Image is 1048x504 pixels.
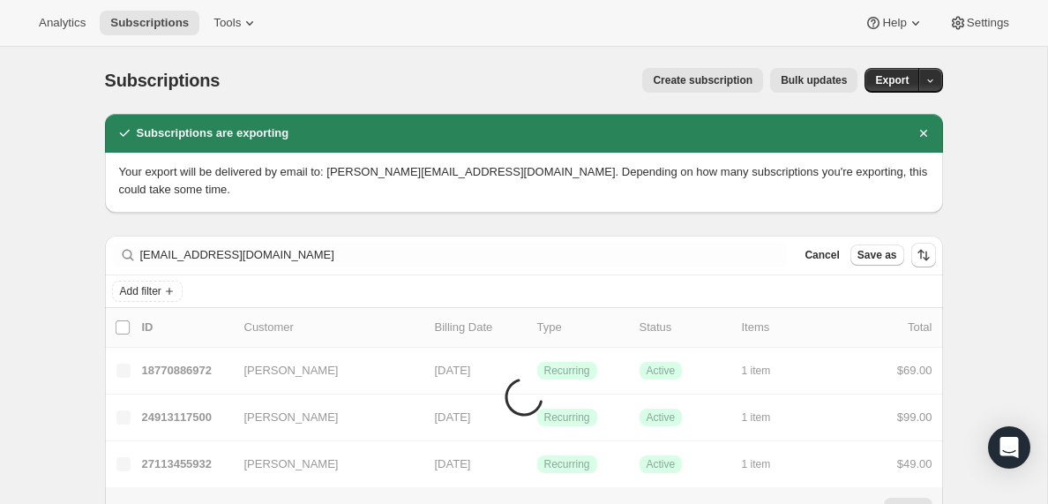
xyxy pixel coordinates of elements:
[137,124,289,142] h2: Subscriptions are exporting
[39,16,86,30] span: Analytics
[203,11,269,35] button: Tools
[805,248,839,262] span: Cancel
[967,16,1009,30] span: Settings
[797,244,846,266] button: Cancel
[28,11,96,35] button: Analytics
[119,165,928,196] span: Your export will be delivered by email to: [PERSON_NAME][EMAIL_ADDRESS][DOMAIN_NAME]. Depending o...
[120,284,161,298] span: Add filter
[882,16,906,30] span: Help
[213,16,241,30] span: Tools
[865,68,919,93] button: Export
[100,11,199,35] button: Subscriptions
[857,248,897,262] span: Save as
[939,11,1020,35] button: Settings
[781,73,847,87] span: Bulk updates
[110,16,189,30] span: Subscriptions
[854,11,934,35] button: Help
[850,244,904,266] button: Save as
[642,68,763,93] button: Create subscription
[105,71,221,90] span: Subscriptions
[140,243,788,267] input: Filter subscribers
[875,73,909,87] span: Export
[911,243,936,267] button: Sort the results
[911,121,936,146] button: Dismiss notification
[770,68,857,93] button: Bulk updates
[112,281,183,302] button: Add filter
[988,426,1030,469] div: Open Intercom Messenger
[653,73,752,87] span: Create subscription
